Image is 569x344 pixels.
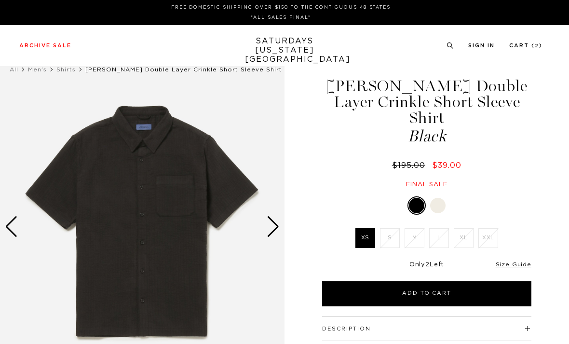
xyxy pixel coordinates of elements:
span: [PERSON_NAME] Double Layer Crinkle Short Sleeve Shirt [85,67,282,72]
button: Add to Cart [322,281,531,306]
del: $195.00 [392,162,429,169]
small: 2 [535,44,539,48]
div: Next slide [267,216,280,237]
h1: [PERSON_NAME] Double Layer Crinkle Short Sleeve Shirt [321,78,533,144]
button: Description [322,326,371,331]
a: Size Guide [496,261,531,267]
a: SATURDAYS[US_STATE][GEOGRAPHIC_DATA] [245,37,325,64]
p: FREE DOMESTIC SHIPPING OVER $150 TO THE CONTIGUOUS 48 STATES [23,4,539,11]
label: XS [355,228,375,248]
span: $39.00 [432,162,461,169]
div: Previous slide [5,216,18,237]
a: Archive Sale [19,43,71,48]
span: Black [321,128,533,144]
div: Final sale [321,180,533,189]
a: Men's [28,67,47,72]
div: Only Left [322,261,531,269]
a: All [10,67,18,72]
a: Cart (2) [509,43,542,48]
p: *ALL SALES FINAL* [23,14,539,21]
a: Sign In [468,43,495,48]
span: 2 [425,261,430,268]
a: Shirts [56,67,76,72]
